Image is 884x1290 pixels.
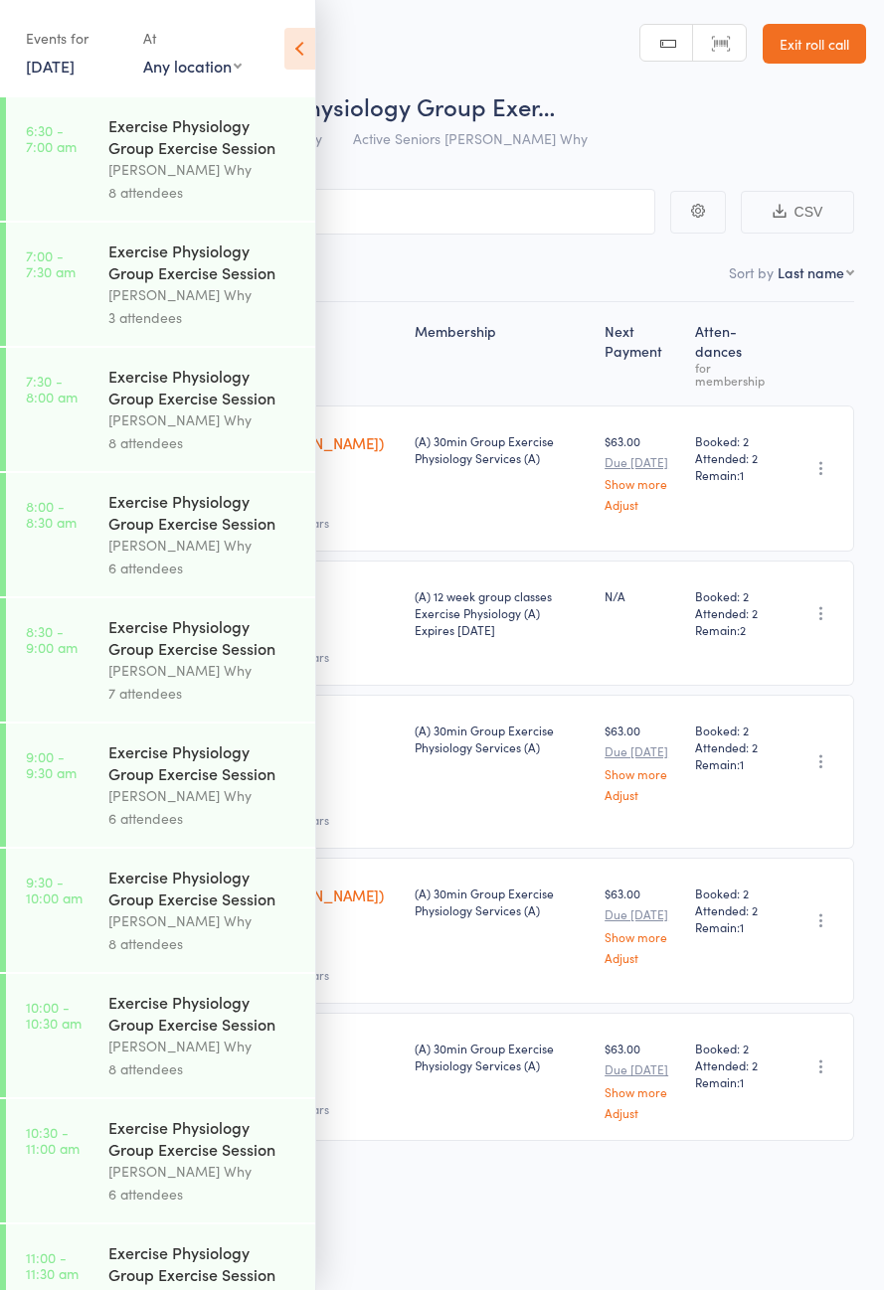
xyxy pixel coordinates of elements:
span: Attended: 2 [695,1056,774,1073]
div: [PERSON_NAME] Why [108,158,298,181]
time: 7:30 - 8:00 am [26,373,78,404]
time: 8:30 - 9:00 am [26,623,78,655]
div: (A) 12 week group classes Exercise Physiology (A) [415,587,589,638]
div: Any location [143,55,242,77]
a: 10:00 -10:30 amExercise Physiology Group Exercise Session[PERSON_NAME] Why8 attendees [6,974,315,1097]
div: 3 attendees [108,306,298,329]
div: [PERSON_NAME] Why [108,408,298,431]
time: 9:30 - 10:00 am [26,874,83,905]
span: Attended: 2 [695,449,774,466]
a: 9:30 -10:00 amExercise Physiology Group Exercise Session[PERSON_NAME] Why8 attendees [6,849,315,972]
div: Exercise Physiology Group Exercise Session [108,1241,298,1285]
div: Exercise Physiology Group Exercise Session [108,1116,298,1160]
div: $63.00 [605,432,678,511]
a: 7:00 -7:30 amExercise Physiology Group Exercise Session[PERSON_NAME] Why3 attendees [6,223,315,346]
div: Exercise Physiology Group Exercise Session [108,490,298,534]
div: Atten­dances [687,311,782,397]
div: Exercise Physiology Group Exercise Session [108,991,298,1035]
span: Booked: 2 [695,1040,774,1056]
a: 7:30 -8:00 amExercise Physiology Group Exercise Session[PERSON_NAME] Why8 attendees [6,348,315,471]
a: Adjust [605,951,678,964]
div: $63.00 [605,885,678,963]
a: Show more [605,1085,678,1098]
div: 6 attendees [108,1183,298,1206]
div: Next Payment [597,311,686,397]
div: (A) 30min Group Exercise Physiology Services (A) [415,1040,589,1073]
a: Show more [605,767,678,780]
span: Remain: [695,466,774,483]
div: $63.00 [605,1040,678,1118]
a: Adjust [605,498,678,511]
a: 10:30 -11:00 amExercise Physiology Group Exercise Session[PERSON_NAME] Why6 attendees [6,1099,315,1222]
span: Active Seniors [PERSON_NAME] Why [353,128,588,148]
span: Attended: 2 [695,738,774,755]
span: Attended: 2 [695,901,774,918]
span: 2 [740,621,746,638]
button: CSV [741,191,854,234]
label: Sort by [729,262,774,282]
div: 6 attendees [108,807,298,830]
div: Events for [26,22,123,55]
div: Expires [DATE] [415,621,589,638]
div: $63.00 [605,722,678,800]
div: Last name [778,262,844,282]
small: Due [DATE] [605,744,678,758]
span: Remain: [695,621,774,638]
a: 8:00 -8:30 amExercise Physiology Group Exercise Session[PERSON_NAME] Why6 attendees [6,473,315,596]
time: 10:30 - 11:00 am [26,1124,80,1156]
div: (A) 30min Group Exercise Physiology Services (A) [415,885,589,918]
div: Exercise Physiology Group Exercise Session [108,240,298,283]
time: 8:00 - 8:30 am [26,498,77,530]
span: 1 [740,755,744,772]
div: Exercise Physiology Group Exercise Session [108,615,298,659]
span: Remain: [695,755,774,772]
time: 11:00 - 11:30 am [26,1249,79,1281]
a: Adjust [605,1106,678,1119]
span: 1 [740,1073,744,1090]
div: [PERSON_NAME] Why [108,784,298,807]
div: [PERSON_NAME] Why [108,283,298,306]
a: Show more [605,930,678,943]
span: 1 [740,918,744,935]
div: N/A [605,587,678,604]
a: Show more [605,477,678,490]
small: Due [DATE] [605,907,678,921]
div: 7 attendees [108,682,298,705]
div: Membership [407,311,597,397]
div: (A) 30min Group Exercise Physiology Services (A) [415,722,589,755]
input: Search by name [30,189,655,235]
a: Adjust [605,788,678,801]
span: Booked: 2 [695,885,774,901]
div: At [143,22,242,55]
span: Remain: [695,1073,774,1090]
a: Exit roll call [763,24,866,64]
small: Due [DATE] [605,455,678,469]
time: 6:30 - 7:00 am [26,122,77,154]
a: 9:00 -9:30 amExercise Physiology Group Exercise Session[PERSON_NAME] Why6 attendees [6,724,315,847]
a: 6:30 -7:00 amExercise Physiology Group Exercise Session[PERSON_NAME] Why8 attendees [6,97,315,221]
span: Attended: 2 [695,604,774,621]
time: 10:00 - 10:30 am [26,999,82,1031]
span: Booked: 2 [695,587,774,604]
div: Exercise Physiology Group Exercise Session [108,740,298,784]
div: for membership [695,361,774,387]
div: [PERSON_NAME] Why [108,659,298,682]
time: 9:00 - 9:30 am [26,748,77,780]
div: (A) 30min Group Exercise Physiology Services (A) [415,432,589,466]
span: Booked: 2 [695,722,774,738]
div: 8 attendees [108,431,298,454]
span: Exercise Physiology Group Exer… [197,89,555,122]
div: Exercise Physiology Group Exercise Session [108,866,298,909]
div: 8 attendees [108,932,298,955]
span: Booked: 2 [695,432,774,449]
div: Exercise Physiology Group Exercise Session [108,365,298,408]
span: Remain: [695,918,774,935]
div: [PERSON_NAME] Why [108,1160,298,1183]
a: [DATE] [26,55,75,77]
div: 8 attendees [108,181,298,204]
div: 6 attendees [108,557,298,579]
time: 7:00 - 7:30 am [26,247,76,279]
div: 8 attendees [108,1057,298,1080]
div: [PERSON_NAME] Why [108,909,298,932]
div: [PERSON_NAME] Why [108,534,298,557]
